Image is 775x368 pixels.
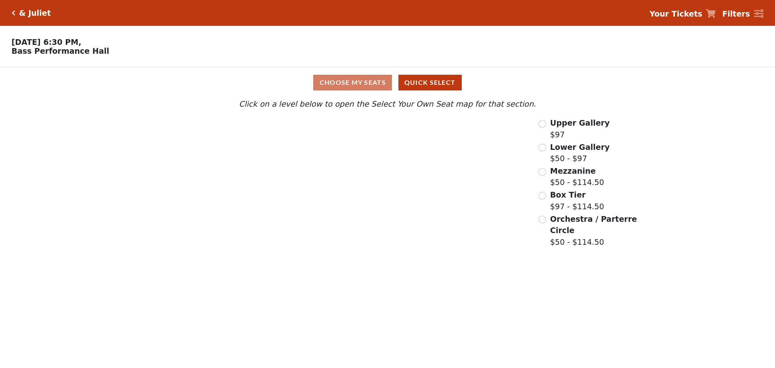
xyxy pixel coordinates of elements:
[722,8,763,20] a: Filters
[550,141,610,164] label: $50 - $97
[550,166,596,175] span: Mezzanine
[550,190,586,199] span: Box Tier
[398,75,462,90] button: Quick Select
[279,254,437,349] path: Orchestra / Parterre Circle - Seats Available: 23
[550,118,610,127] span: Upper Gallery
[649,8,716,20] a: Your Tickets
[19,8,51,18] h5: & Juliet
[12,10,15,16] a: Click here to go back to filters
[205,155,370,207] path: Lower Gallery - Seats Available: 74
[193,124,349,162] path: Upper Gallery - Seats Available: 311
[722,9,750,18] strong: Filters
[550,143,610,151] span: Lower Gallery
[103,98,672,110] p: Click on a level below to open the Select Your Own Seat map for that section.
[550,213,638,248] label: $50 - $114.50
[649,9,702,18] strong: Your Tickets
[550,165,604,188] label: $50 - $114.50
[550,189,604,212] label: $97 - $114.50
[550,117,610,140] label: $97
[550,214,637,235] span: Orchestra / Parterre Circle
